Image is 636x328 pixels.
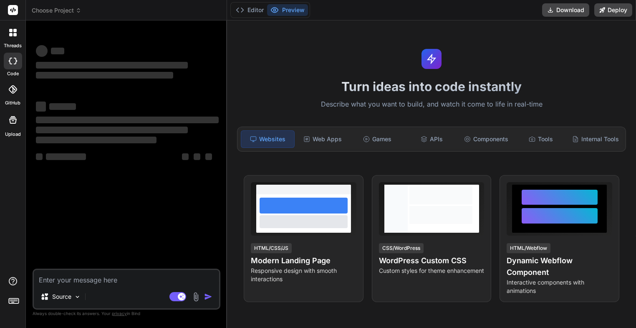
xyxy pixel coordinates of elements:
img: Pick Models [74,293,81,300]
p: Interactive components with animations [507,278,612,295]
button: Download [542,3,589,17]
label: GitHub [5,99,20,107]
button: Editor [232,4,267,16]
span: ‌ [36,117,219,123]
p: Always double-check its answers. Your in Bind [33,310,220,318]
div: CSS/WordPress [379,243,424,253]
span: ‌ [194,153,200,160]
span: ‌ [205,153,212,160]
div: Games [351,130,404,148]
span: ‌ [49,103,76,110]
button: Deploy [594,3,632,17]
div: HTML/CSS/JS [251,243,292,253]
h1: Turn ideas into code instantly [232,79,631,94]
h4: Modern Landing Page [251,255,356,267]
h4: WordPress Custom CSS [379,255,485,267]
div: Internal Tools [569,130,622,148]
label: Upload [5,131,21,138]
button: Preview [267,4,308,16]
span: ‌ [182,153,189,160]
span: ‌ [36,72,173,79]
span: ‌ [36,62,188,69]
div: Web Apps [296,130,349,148]
p: Custom styles for theme enhancement [379,267,485,275]
span: Choose Project [32,6,81,15]
img: attachment [191,292,201,302]
span: privacy [112,311,127,316]
span: ‌ [46,153,86,160]
span: ‌ [36,137,156,143]
label: threads [4,42,22,49]
span: ‌ [36,102,46,112]
span: ‌ [36,153,43,160]
div: HTML/Webflow [507,243,550,253]
div: Tools [514,130,567,148]
h4: Dynamic Webflow Component [507,255,612,278]
span: ‌ [36,127,188,133]
span: ‌ [36,45,48,57]
div: Websites [241,130,295,148]
p: Source [52,292,71,301]
div: Components [460,130,513,148]
img: icon [204,292,212,301]
p: Responsive design with smooth interactions [251,267,356,283]
div: APIs [405,130,458,148]
p: Describe what you want to build, and watch it come to life in real-time [232,99,631,110]
label: code [7,70,19,77]
span: ‌ [51,48,64,54]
